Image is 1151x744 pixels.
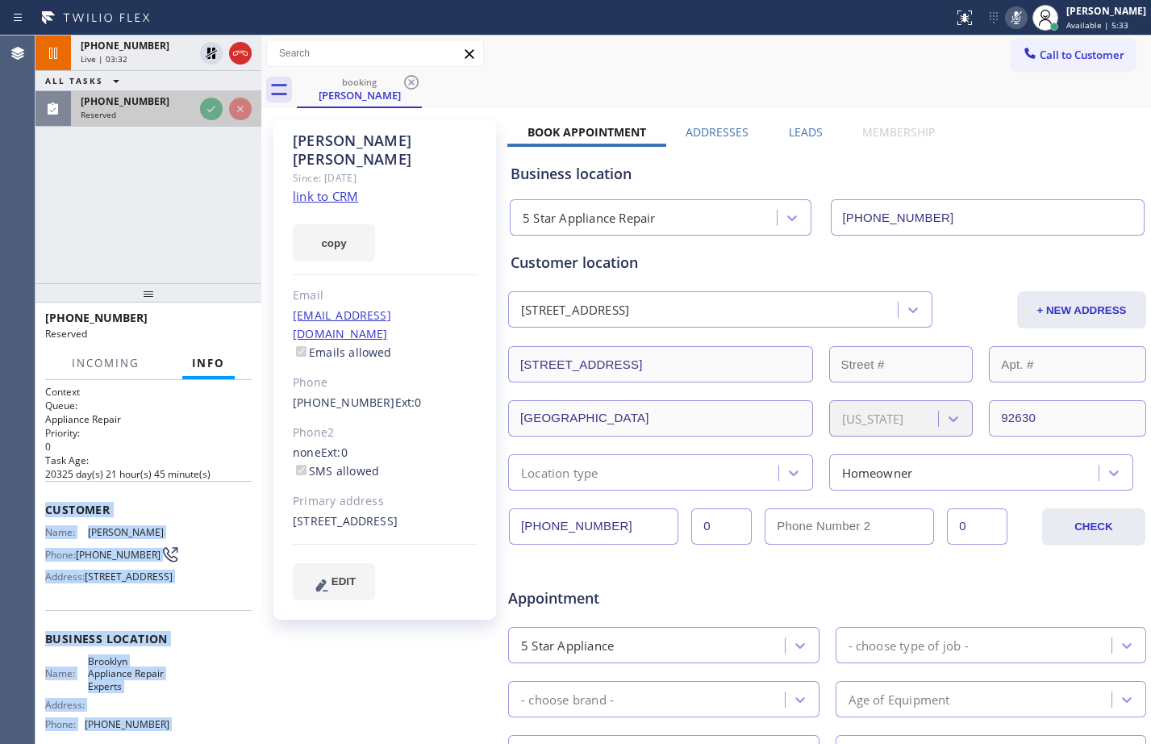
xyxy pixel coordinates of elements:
[45,75,103,86] span: ALL TASKS
[511,163,1144,185] div: Business location
[1011,40,1135,70] button: Call to Customer
[88,526,169,538] span: [PERSON_NAME]
[332,575,356,587] span: EDIT
[35,71,136,90] button: ALL TASKS
[511,252,1144,274] div: Customer location
[395,395,422,410] span: Ext: 0
[789,124,823,140] label: Leads
[293,307,391,341] a: [EMAIL_ADDRESS][DOMAIN_NAME]
[88,655,169,692] span: Brooklyn Appliance Repair Experts
[989,400,1146,437] input: ZIP
[989,346,1146,382] input: Apt. #
[72,356,140,370] span: Incoming
[293,563,375,600] button: EDIT
[1066,4,1146,18] div: [PERSON_NAME]
[508,400,813,437] input: City
[200,42,223,65] button: Unhold Customer
[842,463,913,482] div: Homeowner
[293,345,392,360] label: Emails allowed
[523,209,656,228] div: 5 Star Appliance Repair
[293,492,477,511] div: Primary address
[521,636,614,654] div: 5 Star Appliance
[296,346,307,357] input: Emails allowed
[229,42,252,65] button: Hang up
[200,98,223,120] button: Accept
[528,124,646,140] label: Book Appointment
[45,426,252,440] h2: Priority:
[521,690,614,708] div: - choose brand -
[849,636,969,654] div: - choose type of job -
[296,465,307,475] input: SMS allowed
[81,53,127,65] span: Live | 03:32
[298,72,420,107] div: Donna Malland
[508,587,719,609] span: Appointment
[45,327,87,341] span: Reserved
[293,444,477,481] div: none
[45,399,252,412] h2: Queue:
[267,40,483,66] input: Search
[521,301,629,320] div: [STREET_ADDRESS]
[691,508,752,545] input: Ext.
[831,199,1145,236] input: Phone Number
[293,374,477,392] div: Phone
[76,549,161,561] span: [PHONE_NUMBER]
[849,690,950,708] div: Age of Equipment
[45,526,88,538] span: Name:
[293,286,477,305] div: Email
[829,346,974,382] input: Street #
[686,124,749,140] label: Addresses
[45,310,148,325] span: [PHONE_NUMBER]
[293,395,395,410] a: [PHONE_NUMBER]
[1017,291,1146,328] button: + NEW ADDRESS
[45,440,252,454] p: 0
[81,109,116,120] span: Reserved
[521,463,598,482] div: Location type
[508,346,813,382] input: Address
[765,508,934,545] input: Phone Number 2
[1042,508,1145,545] button: CHECK
[509,508,678,545] input: Phone Number
[45,631,252,646] span: Business location
[45,549,76,561] span: Phone:
[45,718,85,730] span: Phone:
[321,445,348,460] span: Ext: 0
[862,124,935,140] label: Membership
[85,571,173,583] span: [STREET_ADDRESS]
[45,667,88,679] span: Name:
[81,39,169,52] span: [PHONE_NUMBER]
[293,132,477,169] div: [PERSON_NAME] [PERSON_NAME]
[298,76,420,88] div: booking
[293,512,477,531] div: [STREET_ADDRESS]
[298,88,420,102] div: [PERSON_NAME]
[1040,48,1124,62] span: Call to Customer
[229,98,252,120] button: Reject
[45,699,88,711] span: Address:
[182,348,235,379] button: Info
[293,463,379,479] label: SMS allowed
[293,169,477,187] div: Since: [DATE]
[45,502,252,517] span: Customer
[1066,19,1128,31] span: Available | 5:33
[45,385,252,399] h1: Context
[1005,6,1028,29] button: Mute
[293,224,375,261] button: copy
[81,94,169,108] span: [PHONE_NUMBER]
[45,467,252,481] p: 20325 day(s) 21 hour(s) 45 minute(s)
[293,188,358,204] a: link to CRM
[293,424,477,442] div: Phone2
[45,454,252,467] h2: Task Age:
[45,412,252,426] p: Appliance Repair
[62,348,149,379] button: Incoming
[947,508,1007,545] input: Ext. 2
[45,571,85,583] span: Address:
[85,718,169,730] span: [PHONE_NUMBER]
[192,356,225,370] span: Info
